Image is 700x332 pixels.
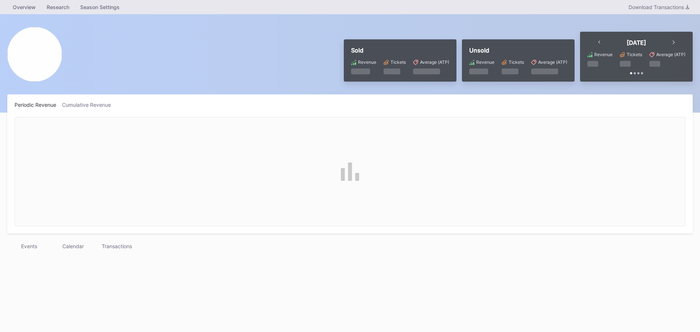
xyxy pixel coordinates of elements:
div: Events [7,241,51,251]
div: Calendar [51,241,95,251]
div: [DATE] [627,39,646,46]
div: Average (ATP) [538,59,567,65]
div: Download Transactions [629,4,689,10]
a: Season Settings [75,2,125,12]
a: Overview [7,2,41,12]
div: Transactions [95,241,139,251]
div: Average (ATP) [656,52,685,57]
div: Tickets [627,52,642,57]
div: Revenue [594,52,612,57]
div: Sold [351,47,449,54]
div: Average (ATP) [420,59,449,65]
div: Unsold [469,47,567,54]
div: Revenue [476,59,494,65]
div: Cumulative Revenue [62,102,117,108]
div: Periodic Revenue [15,102,62,108]
button: Download Transactions [625,2,693,12]
div: Revenue [358,59,376,65]
div: Tickets [509,59,524,65]
div: Tickets [390,59,406,65]
a: Research [41,2,75,12]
